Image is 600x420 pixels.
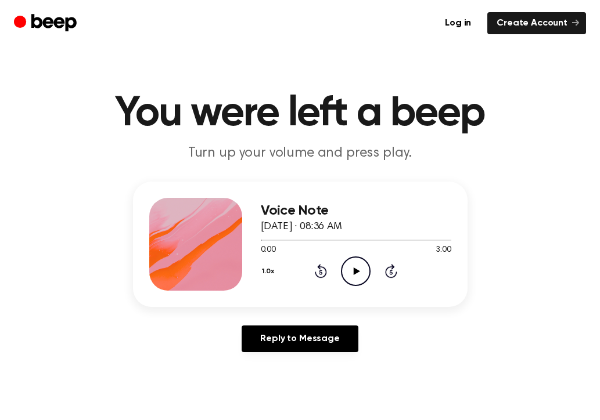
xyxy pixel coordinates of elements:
h3: Voice Note [261,203,451,219]
a: Create Account [487,12,586,34]
h1: You were left a beep [14,93,586,135]
span: 3:00 [436,244,451,256]
span: 0:00 [261,244,276,256]
span: [DATE] · 08:36 AM [261,222,342,232]
p: Turn up your volume and press play. [77,144,523,163]
a: Reply to Message [242,325,358,352]
a: Beep [14,12,80,35]
a: Log in [436,12,480,34]
button: 1.0x [261,262,279,281]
